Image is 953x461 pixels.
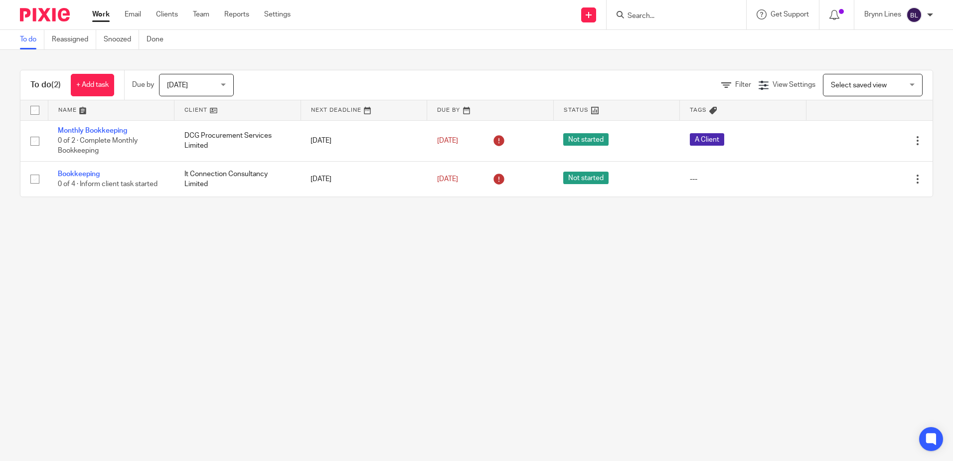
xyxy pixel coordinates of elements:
a: Snoozed [104,30,139,49]
a: To do [20,30,44,49]
span: [DATE] [167,82,188,89]
div: --- [690,174,796,184]
span: 0 of 4 · Inform client task started [58,181,158,188]
p: Due by [132,80,154,90]
span: A Client [690,133,724,146]
span: View Settings [773,81,815,88]
td: It Connection Consultancy Limited [174,161,301,197]
a: Team [193,9,209,19]
a: Reassigned [52,30,96,49]
a: Reports [224,9,249,19]
h1: To do [30,80,61,90]
a: Bookkeeping [58,171,100,178]
a: Settings [264,9,291,19]
td: DCG Procurement Services Limited [174,120,301,161]
span: Not started [563,172,609,184]
a: Done [147,30,171,49]
td: [DATE] [301,120,427,161]
span: Not started [563,133,609,146]
td: [DATE] [301,161,427,197]
img: Pixie [20,8,70,21]
span: [DATE] [437,137,458,144]
input: Search [627,12,716,21]
span: Filter [735,81,751,88]
span: 0 of 2 · Complete Monthly Bookkeeping [58,137,138,155]
a: Email [125,9,141,19]
span: Select saved view [831,82,887,89]
span: Tags [690,107,707,113]
img: svg%3E [906,7,922,23]
p: Brynn Lines [864,9,901,19]
a: Clients [156,9,178,19]
a: Monthly Bookkeeping [58,127,127,134]
span: (2) [51,81,61,89]
span: [DATE] [437,176,458,183]
a: + Add task [71,74,114,96]
span: Get Support [771,11,809,18]
a: Work [92,9,110,19]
